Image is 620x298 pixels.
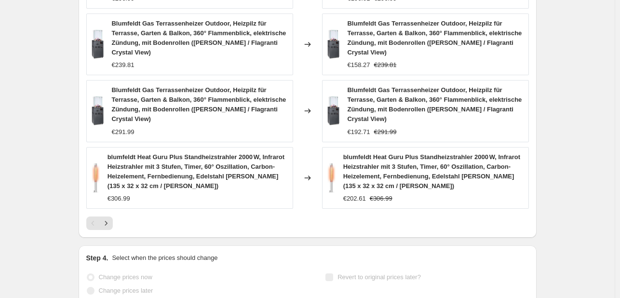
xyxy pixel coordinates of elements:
p: Select when the prices should change [112,253,217,263]
img: 518c5CZHnKL._AC_SL1500_80x.jpg [327,163,336,192]
span: Blumfeldt Gas Terrassenheizer Outdoor, Heizpilz für Terrasse, Garten & Balkon, 360° Flammenblick,... [111,20,286,56]
span: Blumfeldt Gas Terrassenheizer Outdoor, Heizpilz für Terrasse, Garten & Balkon, 360° Flammenblick,... [347,86,522,122]
span: Revert to original prices later? [337,273,421,281]
img: 515deBEQqIL._AC_SL1500_80x.jpg [92,96,104,125]
span: blumfeldt Heat Guru Plus Standheizstrahler 2000 W, Infrarot Heizstrahler mit 3 Stufen, Timer, 60°... [343,153,520,190]
span: Change prices later [99,287,153,294]
nav: Pagination [86,217,113,230]
h2: Step 4. [86,253,108,263]
img: 515deBEQqIL._AC_SL1500_80x.jpg [92,30,104,59]
img: 515deBEQqIL._AC_SL1500_80x.jpg [327,96,340,125]
div: €192.71 [347,127,370,137]
span: Blumfeldt Gas Terrassenheizer Outdoor, Heizpilz für Terrasse, Garten & Balkon, 360° Flammenblick,... [347,20,522,56]
span: blumfeldt Heat Guru Plus Standheizstrahler 2000 W, Infrarot Heizstrahler mit 3 Stufen, Timer, 60°... [108,153,284,190]
strike: €239.81 [374,60,396,70]
div: €202.61 [343,194,366,203]
span: Change prices now [99,273,152,281]
img: 518c5CZHnKL._AC_SL1500_80x.jpg [92,163,100,192]
button: Next [99,217,113,230]
div: €239.81 [111,60,134,70]
img: 515deBEQqIL._AC_SL1500_80x.jpg [327,30,340,59]
strike: €306.99 [370,194,392,203]
span: Blumfeldt Gas Terrassenheizer Outdoor, Heizpilz für Terrasse, Garten & Balkon, 360° Flammenblick,... [111,86,286,122]
div: €158.27 [347,60,370,70]
div: €291.99 [111,127,134,137]
strike: €291.99 [374,127,396,137]
div: €306.99 [108,194,130,203]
